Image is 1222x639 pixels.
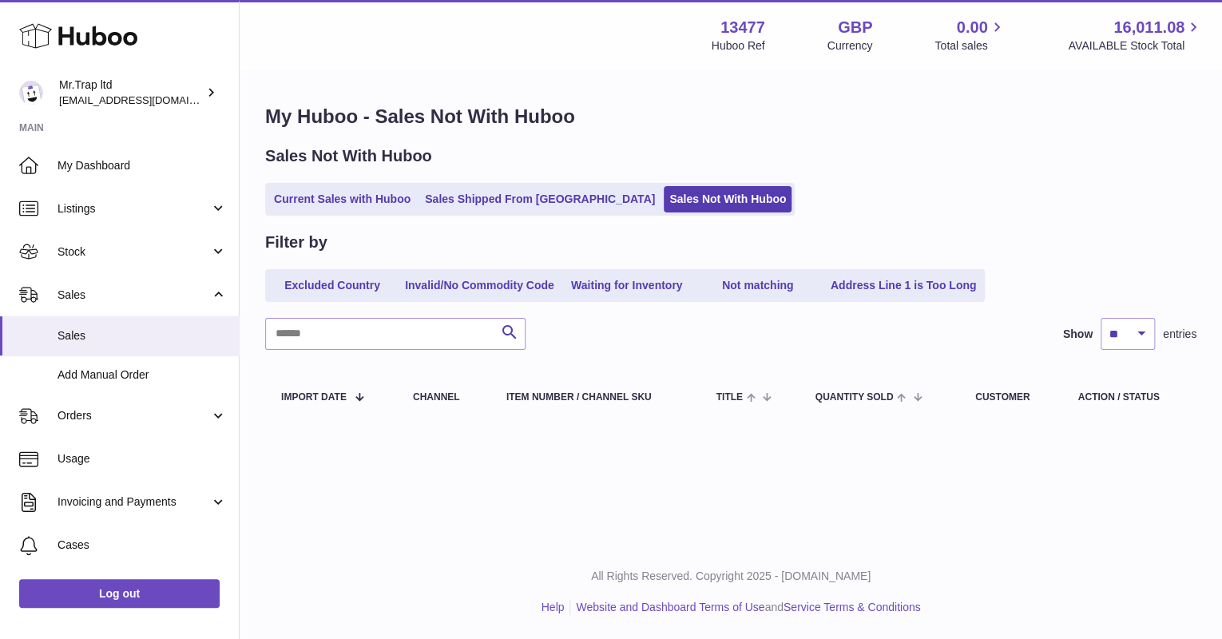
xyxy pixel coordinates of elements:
[784,601,921,613] a: Service Terms & Conditions
[664,186,792,212] a: Sales Not With Huboo
[720,17,765,38] strong: 13477
[58,201,210,216] span: Listings
[58,288,210,303] span: Sales
[1077,392,1180,403] div: Action / Status
[563,272,691,299] a: Waiting for Inventory
[957,17,988,38] span: 0.00
[570,600,920,615] li: and
[399,272,560,299] a: Invalid/No Commodity Code
[281,392,347,403] span: Import date
[975,392,1046,403] div: Customer
[58,451,227,466] span: Usage
[827,38,873,54] div: Currency
[265,232,327,253] h2: Filter by
[59,93,235,106] span: [EMAIL_ADDRESS][DOMAIN_NAME]
[712,38,765,54] div: Huboo Ref
[58,408,210,423] span: Orders
[1068,38,1203,54] span: AVAILABLE Stock Total
[19,579,220,608] a: Log out
[1068,17,1203,54] a: 16,011.08 AVAILABLE Stock Total
[58,538,227,553] span: Cases
[265,104,1196,129] h1: My Huboo - Sales Not With Huboo
[419,186,661,212] a: Sales Shipped From [GEOGRAPHIC_DATA]
[825,272,982,299] a: Address Line 1 is Too Long
[19,81,43,105] img: office@grabacz.eu
[934,17,1006,54] a: 0.00 Total sales
[838,17,872,38] strong: GBP
[694,272,822,299] a: Not matching
[58,494,210,510] span: Invoicing and Payments
[58,158,227,173] span: My Dashboard
[716,392,743,403] span: Title
[413,392,474,403] div: Channel
[815,392,894,403] span: Quantity Sold
[934,38,1006,54] span: Total sales
[542,601,565,613] a: Help
[58,367,227,383] span: Add Manual Order
[58,328,227,343] span: Sales
[252,569,1209,584] p: All Rights Reserved. Copyright 2025 - [DOMAIN_NAME]
[58,244,210,260] span: Stock
[268,272,396,299] a: Excluded Country
[1063,327,1093,342] label: Show
[1163,327,1196,342] span: entries
[1113,17,1184,38] span: 16,011.08
[59,77,203,108] div: Mr.Trap ltd
[576,601,764,613] a: Website and Dashboard Terms of Use
[265,145,432,167] h2: Sales Not With Huboo
[268,186,416,212] a: Current Sales with Huboo
[506,392,684,403] div: Item Number / Channel SKU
